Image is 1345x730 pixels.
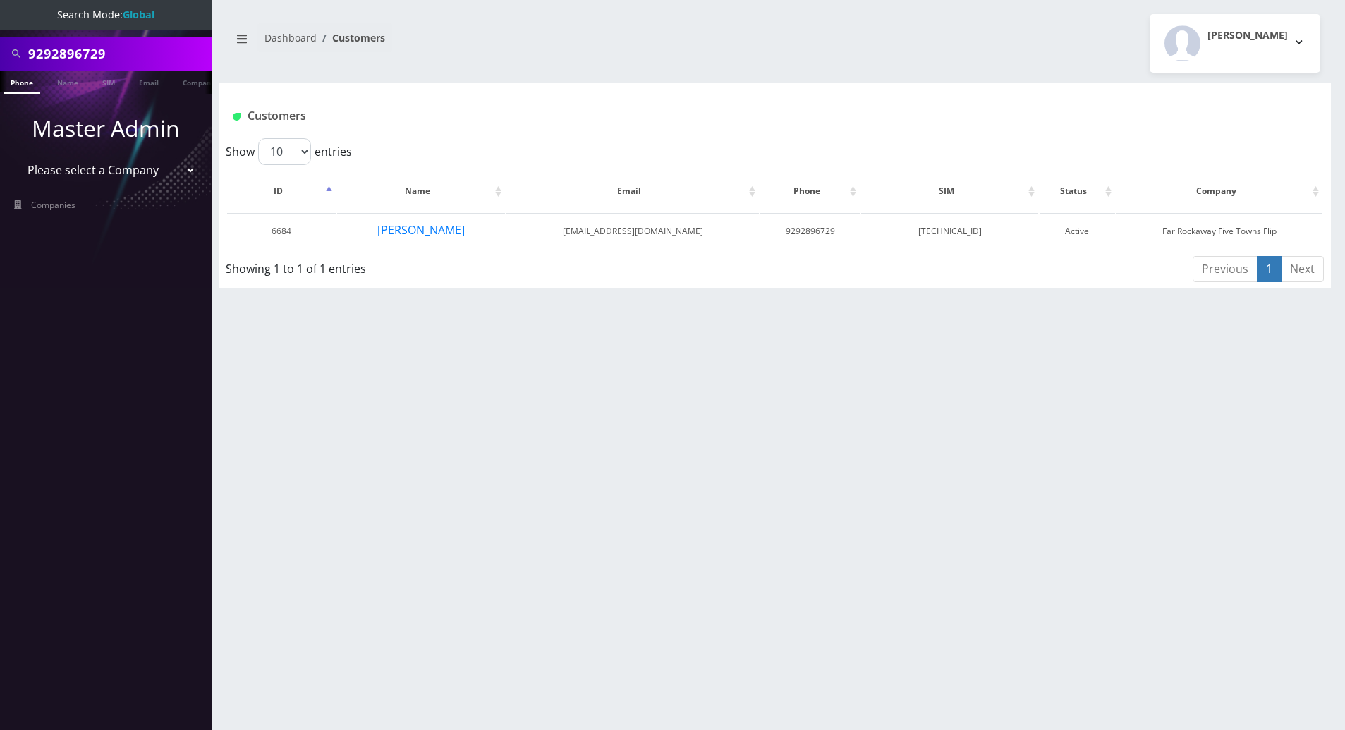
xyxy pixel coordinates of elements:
a: 1 [1257,256,1282,282]
td: Far Rockaway Five Towns Flip [1116,213,1322,249]
span: Companies [31,199,75,211]
a: Name [50,71,85,92]
td: [EMAIL_ADDRESS][DOMAIN_NAME] [506,213,759,249]
input: Search All Companies [28,40,208,67]
th: Status: activate to sort column ascending [1040,171,1115,212]
select: Showentries [258,138,311,165]
td: 6684 [227,213,336,249]
th: Name: activate to sort column ascending [337,171,505,212]
td: Active [1040,213,1115,249]
nav: breadcrumb [229,23,765,63]
a: Next [1281,256,1324,282]
th: Email: activate to sort column ascending [506,171,759,212]
a: Email [132,71,166,92]
th: SIM: activate to sort column ascending [861,171,1037,212]
h1: Customers [233,109,1133,123]
span: Search Mode: [57,8,154,21]
h2: [PERSON_NAME] [1207,30,1288,42]
a: Dashboard [264,31,317,44]
a: Company [176,71,223,92]
button: [PERSON_NAME] [1150,14,1320,73]
strong: Global [123,8,154,21]
th: ID: activate to sort column descending [227,171,336,212]
a: Previous [1193,256,1258,282]
a: SIM [95,71,122,92]
th: Company: activate to sort column ascending [1116,171,1322,212]
li: Customers [317,30,385,45]
td: 9292896729 [760,213,860,249]
td: [TECHNICAL_ID] [861,213,1037,249]
a: Phone [4,71,40,94]
th: Phone: activate to sort column ascending [760,171,860,212]
div: Showing 1 to 1 of 1 entries [226,255,673,277]
label: Show entries [226,138,352,165]
button: [PERSON_NAME] [377,221,465,239]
